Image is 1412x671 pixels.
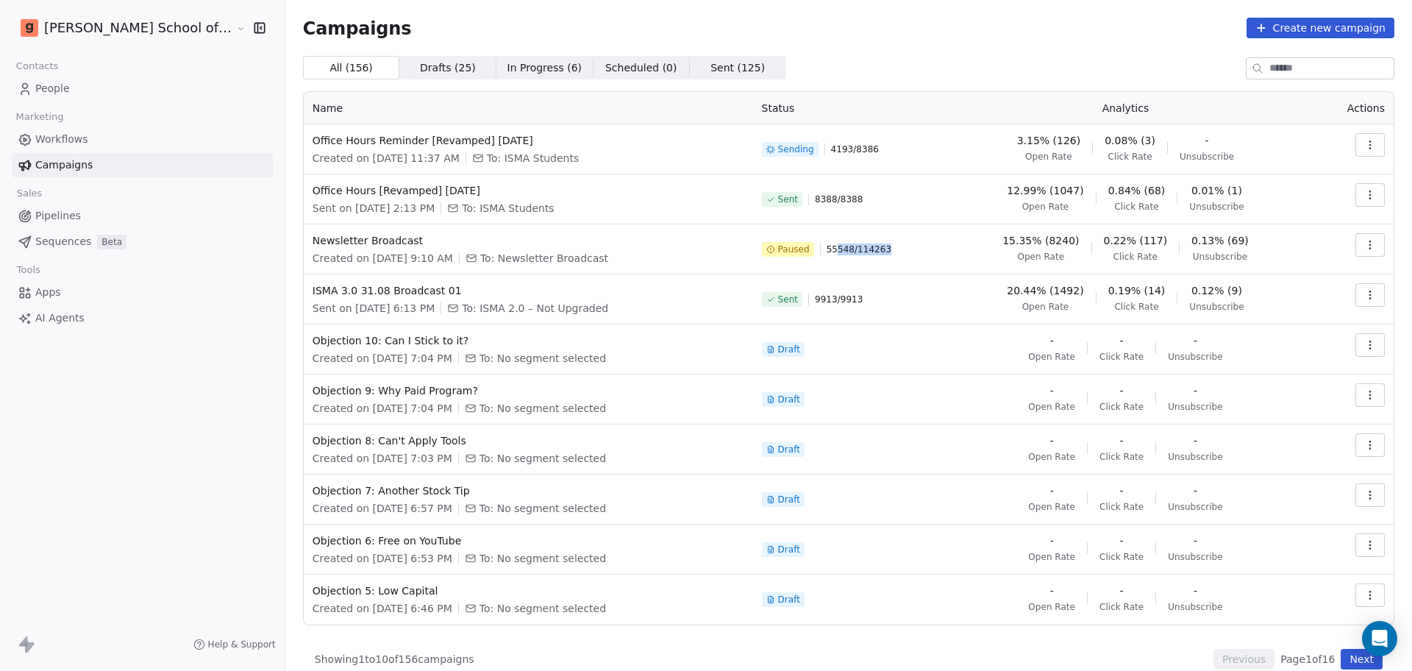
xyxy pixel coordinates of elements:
span: AI Agents [35,310,85,326]
span: Unsubscribe [1168,451,1222,463]
button: Next [1341,649,1383,670]
span: Open Rate [1028,601,1075,613]
span: Tools [10,259,46,281]
span: - [1050,333,1054,348]
span: Open Rate [1028,551,1075,563]
a: AI Agents [12,306,273,330]
span: Office Hours Reminder [Revamped] [DATE] [313,133,744,148]
span: Click Rate [1113,251,1158,263]
span: Draft [778,344,800,355]
span: Sent on [DATE] 6:13 PM [313,301,435,316]
span: [PERSON_NAME] School of Finance LLP [44,18,232,38]
span: Objection 6: Free on YouTube [313,533,744,548]
div: Open Intercom Messenger [1362,621,1397,656]
span: Sending [778,143,814,155]
span: Unsubscribe [1168,551,1222,563]
span: Open Rate [1028,351,1075,363]
span: Scheduled ( 0 ) [605,60,677,76]
span: Showing 1 to 10 of 156 campaigns [315,652,474,667]
span: - [1120,433,1124,448]
span: - [1120,533,1124,548]
span: 20.44% (1492) [1007,283,1083,298]
span: 55548 / 114263 [827,244,891,255]
span: - [1120,333,1124,348]
span: Unsubscribe [1168,401,1222,413]
span: Draft [778,494,800,505]
span: Workflows [35,132,88,147]
a: People [12,77,273,101]
span: Contacts [10,55,65,77]
span: Sales [10,182,49,205]
span: Apps [35,285,61,300]
span: 4193 / 8386 [831,143,879,155]
span: - [1120,583,1124,598]
span: Click Rate [1108,151,1152,163]
span: 0.84% (68) [1108,183,1166,198]
span: 0.22% (117) [1104,233,1168,248]
th: Status [753,92,937,124]
span: 0.08% (3) [1105,133,1155,148]
span: 0.13% (69) [1191,233,1249,248]
span: Open Rate [1028,401,1075,413]
span: - [1194,433,1197,448]
span: Created on [DATE] 7:04 PM [313,401,452,416]
span: Unsubscribe [1193,251,1247,263]
span: Open Rate [1025,151,1072,163]
span: Paused [778,244,810,255]
span: To: No segment selected [479,501,606,516]
span: - [1120,483,1124,498]
span: - [1194,533,1197,548]
span: Sent on [DATE] 2:13 PM [313,201,435,216]
span: Sent [778,194,798,205]
span: Open Rate [1022,201,1069,213]
span: Page 1 of 16 [1280,652,1335,667]
span: - [1194,483,1197,498]
a: Workflows [12,127,273,152]
span: Open Rate [1028,501,1075,513]
a: Pipelines [12,204,273,228]
th: Analytics [937,92,1315,124]
span: 9913 / 9913 [815,294,863,305]
span: Office Hours [Revamped] [DATE] [313,183,744,198]
span: Objection 7: Another Stock Tip [313,483,744,498]
span: To: ISMA 2.0 – Not Upgraded [462,301,608,316]
span: Created on [DATE] 7:03 PM [313,451,452,466]
span: Drafts ( 25 ) [420,60,476,76]
span: - [1205,133,1209,148]
th: Name [304,92,753,124]
span: Click Rate [1099,351,1144,363]
span: Draft [778,444,800,455]
span: To: No segment selected [479,451,606,466]
span: To: No segment selected [479,351,606,366]
span: - [1194,383,1197,398]
span: Click Rate [1114,201,1158,213]
span: Draft [778,594,800,606]
span: Pipelines [35,208,81,224]
span: Campaigns [35,157,93,173]
span: Draft [778,394,800,405]
span: Click Rate [1099,501,1144,513]
span: Newsletter Broadcast [313,233,744,248]
span: 0.01% (1) [1191,183,1242,198]
span: To: Newsletter Broadcast [480,251,608,266]
th: Actions [1314,92,1394,124]
span: - [1050,583,1054,598]
span: Click Rate [1099,551,1144,563]
span: Click Rate [1099,451,1144,463]
span: - [1050,383,1054,398]
span: Open Rate [1022,301,1069,313]
span: Objection 10: Can I Stick to it? [313,333,744,348]
span: Beta [97,235,126,249]
span: Draft [778,544,800,555]
span: Unsubscribe [1189,201,1244,213]
a: SequencesBeta [12,230,273,254]
span: Unsubscribe [1168,501,1222,513]
span: Objection 8: Can't Apply Tools [313,433,744,448]
span: - [1050,433,1054,448]
span: Campaigns [303,18,412,38]
span: ISMA 3.0 31.08 Broadcast 01 [313,283,744,298]
span: Created on [DATE] 9:10 AM [313,251,453,266]
span: Objection 5: Low Capital [313,583,744,598]
span: Sent ( 125 ) [710,60,765,76]
img: Goela%20School%20Logos%20(4).png [21,19,38,37]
